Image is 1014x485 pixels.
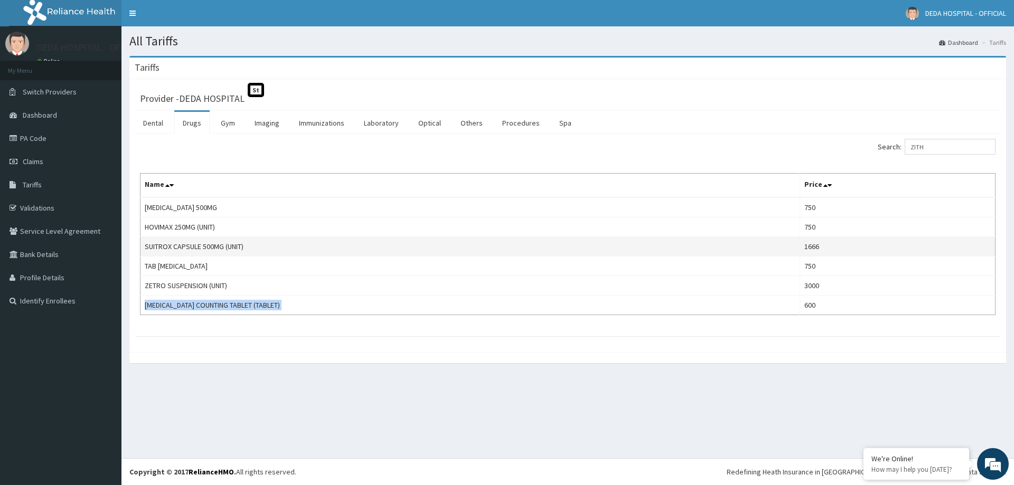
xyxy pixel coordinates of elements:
td: TAB [MEDICAL_DATA] [140,256,800,276]
a: Gym [212,112,243,134]
label: Search: [878,139,996,155]
a: Dashboard [939,38,978,47]
td: ZETRO SUSPENSION (UNIT) [140,276,800,296]
a: Optical [410,112,449,134]
span: DEDA HOSPITAL - OFFICIAL [925,8,1006,18]
a: Online [37,58,62,65]
footer: All rights reserved. [121,458,1014,485]
span: We're online! [61,133,146,240]
th: Name [140,174,800,198]
div: Chat with us now [55,59,177,73]
img: User Image [906,7,919,20]
td: 1666 [800,237,995,256]
a: Immunizations [290,112,353,134]
div: Redefining Heath Insurance in [GEOGRAPHIC_DATA] using Telemedicine and Data Science! [727,467,1006,477]
h3: Tariffs [135,63,159,72]
a: Others [452,112,491,134]
li: Tariffs [979,38,1006,47]
textarea: Type your message and hit 'Enter' [5,288,201,325]
td: SUITROX CAPSULE 500MG (UNIT) [140,237,800,256]
a: Drugs [174,112,210,134]
span: Claims [23,157,43,166]
p: DEDA HOSPITAL - OFFICIAL [37,43,146,52]
td: 3000 [800,276,995,296]
a: Procedures [494,112,548,134]
input: Search: [905,139,996,155]
img: User Image [5,32,29,55]
td: 750 [800,197,995,217]
td: 750 [800,256,995,276]
span: Switch Providers [23,87,77,97]
a: Dental [135,112,172,134]
div: Minimize live chat window [173,5,199,31]
th: Price [800,174,995,198]
span: Dashboard [23,110,57,120]
a: Spa [551,112,580,134]
td: 750 [800,217,995,237]
p: How may I help you today? [871,465,961,474]
div: We're Online! [871,454,961,463]
a: RelianceHMO [189,467,234,477]
h1: All Tariffs [129,34,1006,48]
td: HOVIMAX 250MG (UNIT) [140,217,800,237]
span: St [248,83,264,97]
img: d_794563401_company_1708531726252_794563401 [20,53,43,79]
td: [MEDICAL_DATA] 500MG [140,197,800,217]
a: Laboratory [355,112,407,134]
strong: Copyright © 2017 . [129,467,236,477]
td: 600 [800,296,995,315]
span: Tariffs [23,180,42,189]
td: [MEDICAL_DATA] COUNTING TABLET (TABLET) [140,296,800,315]
h3: Provider - DEDA HOSPITAL [140,94,245,103]
a: Imaging [246,112,288,134]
